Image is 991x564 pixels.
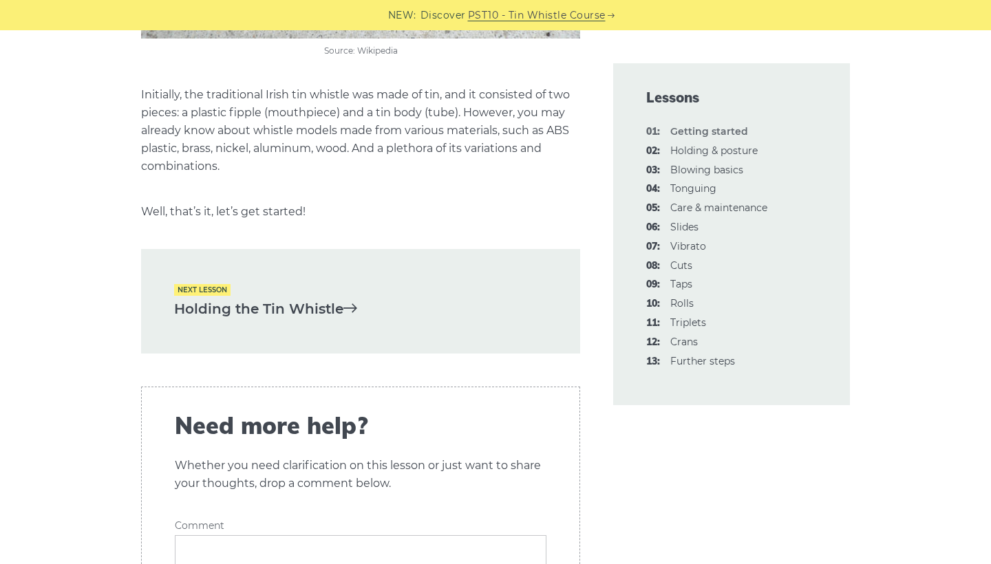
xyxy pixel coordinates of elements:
span: Next lesson [174,284,231,296]
a: 11:Triplets [670,316,706,329]
label: Comment [175,520,546,532]
span: 02: [646,143,660,160]
a: 13:Further steps [670,355,735,367]
span: 04: [646,181,660,197]
span: 07: [646,239,660,255]
span: 06: [646,219,660,236]
a: 03:Blowing basics [670,164,743,176]
span: 13: [646,354,660,370]
span: 05: [646,200,660,217]
span: Lessons [646,88,817,107]
span: 12: [646,334,660,351]
a: 08:Cuts [670,259,692,272]
span: 08: [646,258,660,274]
a: 09:Taps [670,278,692,290]
a: 10:Rolls [670,297,694,310]
a: 02:Holding & posture [670,144,758,157]
a: 05:Care & maintenance [670,202,767,214]
span: 01: [646,124,660,140]
a: 06:Slides [670,221,699,233]
strong: Getting started [670,125,748,138]
span: 09: [646,276,660,293]
a: 12:Crans [670,336,698,348]
span: NEW: [388,8,416,23]
a: 07:Vibrato [670,240,706,252]
span: Discover [420,8,466,23]
span: 11: [646,315,660,332]
span: Need more help? [175,412,546,440]
p: Whether you need clarification on this lesson or just want to share your thoughts, drop a comment... [175,457,546,492]
a: PST10 - Tin Whistle Course [468,8,606,23]
span: 03: [646,162,660,179]
a: 04:Tonguing [670,182,716,195]
span: 10: [646,296,660,312]
p: Initially, the traditional Irish tin whistle was made of tin, and it consisted of two pieces: a p... [141,86,580,175]
figcaption: Source: Wikipedia [141,44,580,58]
a: Holding the Tin Whistle [174,298,547,321]
p: Well, that’s it, let’s get started! [141,203,580,221]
